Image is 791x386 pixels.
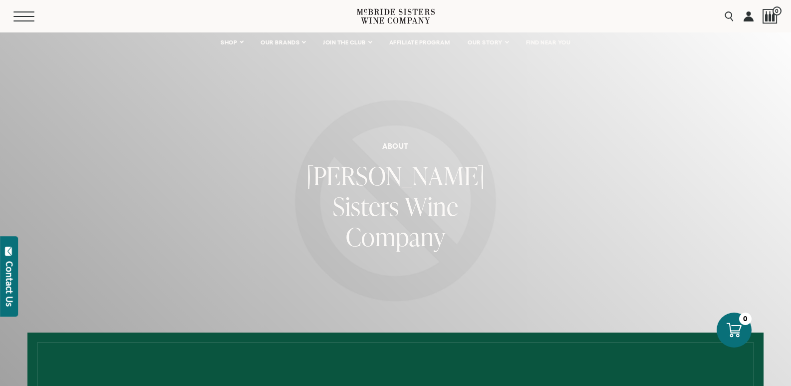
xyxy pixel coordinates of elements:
span: SHOP [221,39,238,46]
span: Sisters [333,189,399,223]
span: 0 [773,6,782,15]
span: JOIN THE CLUB [323,39,366,46]
span: FIND NEAR YOU [526,39,571,46]
span: Company [346,219,446,254]
a: AFFILIATE PROGRAM [383,32,457,52]
button: Mobile Menu Trigger [13,11,49,21]
div: 0 [739,313,752,325]
span: OUR STORY [468,39,503,46]
span: [PERSON_NAME] [306,158,485,193]
span: Wine [405,189,459,223]
span: OUR BRANDS [261,39,299,46]
a: OUR BRANDS [254,32,311,52]
a: FIND NEAR YOU [520,32,577,52]
a: JOIN THE CLUB [316,32,378,52]
h6: About [382,142,409,151]
a: SHOP [214,32,249,52]
a: OUR STORY [461,32,515,52]
span: AFFILIATE PROGRAM [389,39,450,46]
div: Contact Us [4,261,14,307]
